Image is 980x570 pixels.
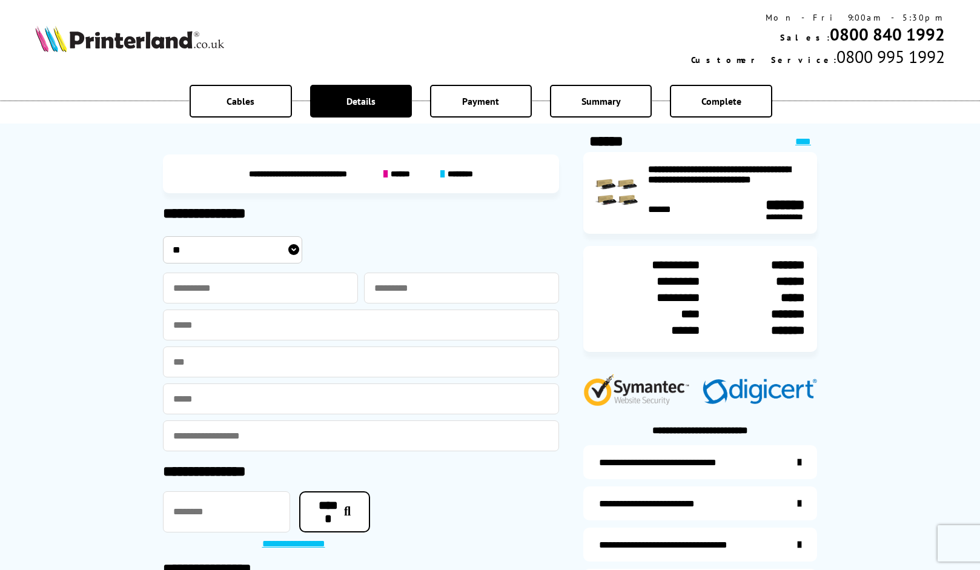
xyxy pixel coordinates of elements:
div: Mon - Fri 9:00am - 5:30pm [691,12,945,23]
span: Customer Service: [691,55,836,65]
span: Details [346,95,376,107]
span: Payment [462,95,499,107]
span: Summary [581,95,621,107]
span: Cables [227,95,254,107]
a: 0800 840 1992 [830,23,945,45]
a: items-arrive [583,486,817,520]
span: 0800 995 1992 [836,45,945,68]
span: Complete [701,95,741,107]
a: additional-ink [583,445,817,479]
img: Printerland Logo [35,25,224,52]
span: Sales: [780,32,830,43]
a: additional-cables [583,528,817,562]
